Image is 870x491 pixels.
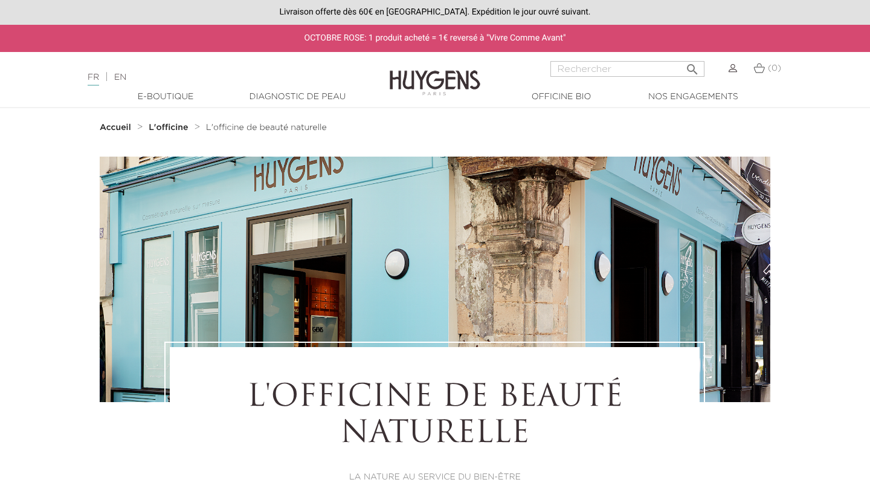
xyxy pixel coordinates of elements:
a: Nos engagements [633,91,753,103]
a: Officine Bio [501,91,622,103]
i:  [685,59,700,73]
a: EN [114,73,126,82]
a: Accueil [100,123,134,132]
strong: L'officine [149,123,188,132]
button:  [681,57,703,74]
img: Huygens [390,51,480,97]
p: LA NATURE AU SERVICE DU BIEN-ÊTRE [203,471,666,484]
strong: Accueil [100,123,131,132]
div: | [82,70,353,85]
input: Rechercher [550,61,704,77]
span: (0) [768,64,781,73]
a: L'officine [149,123,191,132]
a: Diagnostic de peau [237,91,358,103]
a: E-Boutique [105,91,226,103]
a: L'officine de beauté naturelle [206,123,327,132]
a: FR [88,73,99,86]
h1: L'OFFICINE DE BEAUTÉ NATURELLE [203,380,666,453]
